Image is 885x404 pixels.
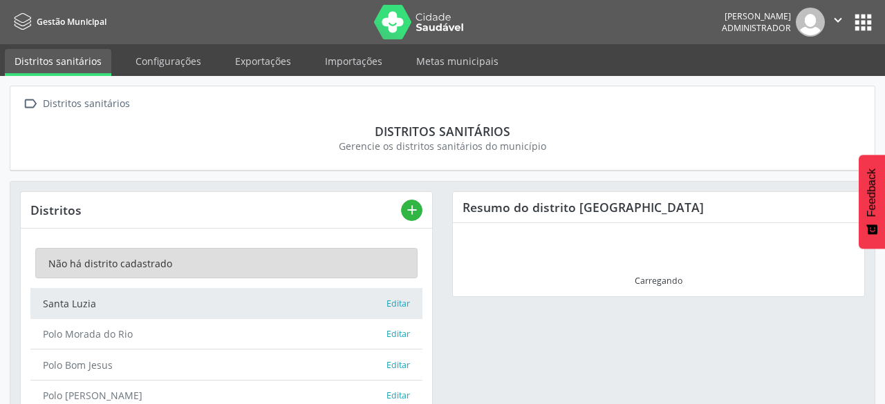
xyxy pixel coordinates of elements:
div: Gerencie os distritos sanitários do município [30,139,855,153]
a: Exportações [225,49,301,73]
a: Metas municipais [407,49,508,73]
button: Feedback - Mostrar pesquisa [859,155,885,249]
a: Gestão Municipal [10,10,106,33]
img: img [796,8,825,37]
div: Distritos sanitários [40,94,132,114]
div: [PERSON_NAME] [722,10,791,22]
i:  [20,94,40,114]
i:  [830,12,846,28]
a: Configurações [126,49,211,73]
button: apps [851,10,875,35]
span: Feedback [866,169,878,217]
a:  Distritos sanitários [20,94,132,114]
a: Distritos sanitários [5,49,111,76]
span: Administrador [722,22,791,34]
i: add [404,202,420,218]
button:  [825,8,851,37]
div: Não há distrito cadastrado [35,248,418,278]
div: Distritos sanitários [30,124,855,139]
button: add [401,200,422,221]
div: Carregando [635,275,682,287]
div: Distritos [30,202,401,218]
div: Resumo do distrito [GEOGRAPHIC_DATA] [453,192,864,222]
a: Importações [315,49,392,73]
span: Gestão Municipal [37,16,106,28]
